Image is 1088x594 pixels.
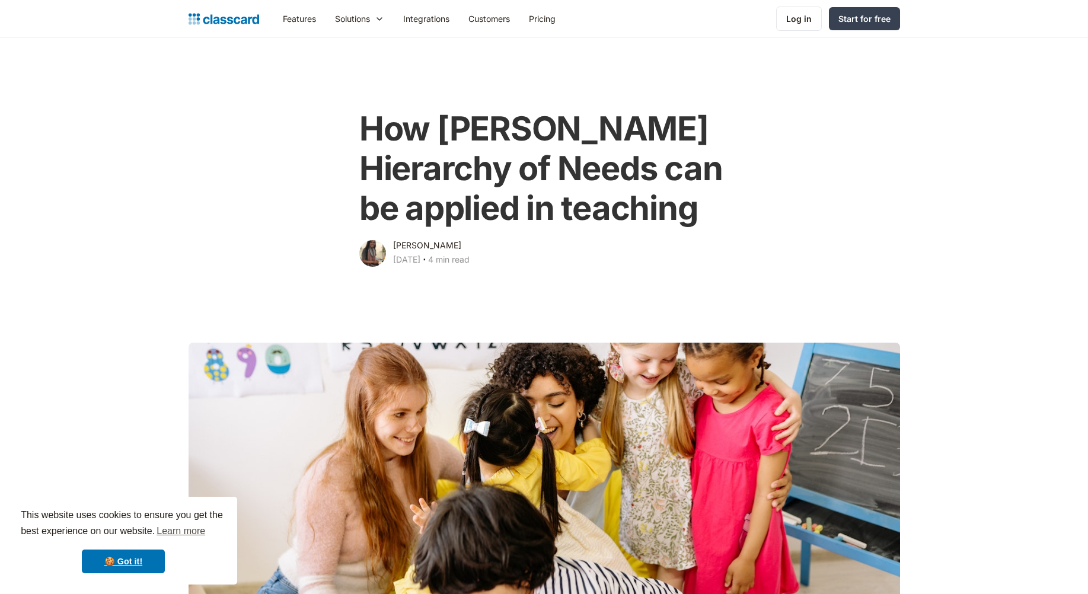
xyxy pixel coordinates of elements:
[82,550,165,573] a: dismiss cookie message
[326,5,394,32] div: Solutions
[9,497,237,585] div: cookieconsent
[829,7,900,30] a: Start for free
[838,12,891,25] div: Start for free
[394,5,459,32] a: Integrations
[420,253,428,269] div: ‧
[155,522,207,540] a: learn more about cookies
[393,238,461,253] div: [PERSON_NAME]
[786,12,812,25] div: Log in
[459,5,519,32] a: Customers
[21,508,226,540] span: This website uses cookies to ensure you get the best experience on our website.
[519,5,565,32] a: Pricing
[189,11,259,27] a: Logo
[393,253,420,267] div: [DATE]
[428,253,470,267] div: 4 min read
[776,7,822,31] a: Log in
[335,12,370,25] div: Solutions
[273,5,326,32] a: Features
[359,109,729,229] h1: How [PERSON_NAME] Hierarchy of Needs can be applied in teaching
